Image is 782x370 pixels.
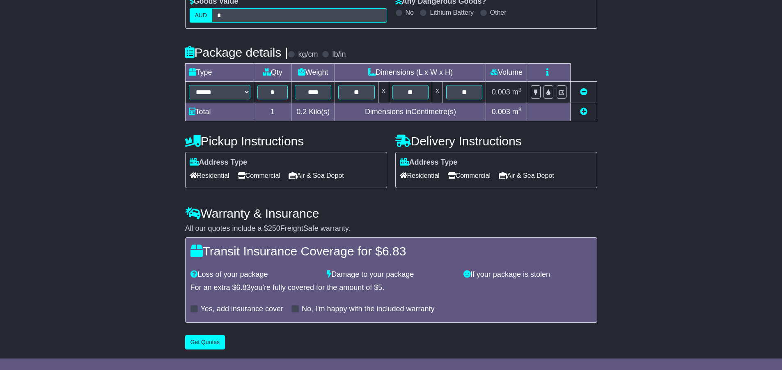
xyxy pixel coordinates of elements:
label: Yes, add insurance cover [201,305,283,314]
td: Volume [486,64,527,82]
span: Residential [190,169,229,182]
a: Add new item [580,108,587,116]
span: 250 [268,224,280,232]
a: Remove this item [580,88,587,96]
label: kg/cm [298,50,318,59]
label: No, I'm happy with the included warranty [302,305,435,314]
td: Kilo(s) [291,103,335,121]
h4: Transit Insurance Coverage for $ [190,244,592,258]
sup: 3 [518,87,522,93]
div: Damage to your package [323,270,459,279]
label: lb/in [332,50,346,59]
label: Other [490,9,507,16]
span: 0.2 [296,108,307,116]
span: Air & Sea Depot [289,169,344,182]
div: If your package is stolen [459,270,596,279]
span: Air & Sea Depot [499,169,554,182]
td: Type [185,64,254,82]
span: m [512,88,522,96]
button: Get Quotes [185,335,225,349]
span: m [512,108,522,116]
h4: Pickup Instructions [185,134,387,148]
h4: Delivery Instructions [395,134,597,148]
span: 5 [378,283,382,292]
td: 1 [254,103,291,121]
div: Loss of your package [186,270,323,279]
sup: 3 [518,106,522,113]
span: 6.83 [382,244,406,258]
span: 6.83 [236,283,251,292]
h4: Package details | [185,46,288,59]
label: Lithium Battery [430,9,474,16]
td: Qty [254,64,291,82]
td: Dimensions (L x W x H) [335,64,486,82]
label: Address Type [400,158,458,167]
div: For an extra $ you're fully covered for the amount of $ . [190,283,592,292]
label: AUD [190,8,213,23]
td: Dimensions in Centimetre(s) [335,103,486,121]
td: x [378,82,389,103]
span: 0.003 [492,108,510,116]
label: No [406,9,414,16]
div: All our quotes include a $ FreightSafe warranty. [185,224,597,233]
td: Weight [291,64,335,82]
label: Address Type [190,158,248,167]
span: 0.003 [492,88,510,96]
span: Commercial [238,169,280,182]
h4: Warranty & Insurance [185,207,597,220]
td: Total [185,103,254,121]
td: x [432,82,443,103]
span: Residential [400,169,440,182]
span: Commercial [448,169,491,182]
